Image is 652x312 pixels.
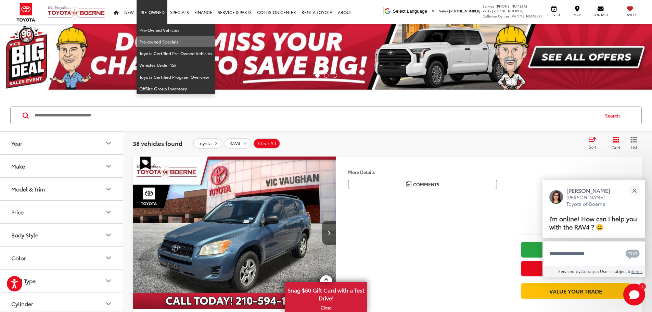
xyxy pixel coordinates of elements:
[137,36,215,48] a: Pre-owned Specials
[413,181,439,188] span: Comments
[11,186,45,192] div: Model & Trim
[483,3,495,9] span: Service
[258,141,276,146] span: Clear All
[580,268,600,274] a: Gubagoo.
[492,8,524,13] span: [PHONE_NUMBER]
[0,224,124,246] button: Body StyleBody Style
[253,138,280,149] button: Clear All
[521,195,630,212] span: $6,200
[521,283,630,299] a: Value Your Trade
[0,270,124,292] button: Fuel TypeFuel Type
[631,268,643,274] a: Terms
[140,157,151,170] span: Special
[393,9,435,14] a: Select Language​
[104,139,113,147] div: Year
[0,132,124,154] button: YearYear
[570,12,585,17] span: Map
[624,246,642,261] button: Chat with SMS
[521,261,630,276] button: Get Price Now
[623,12,638,17] span: Saved
[439,8,448,13] span: Sales
[0,247,124,269] button: ColorColor
[133,139,182,147] span: 38 vehicles found
[521,242,630,257] a: Check Availability
[0,201,124,223] button: PricePrice
[11,140,22,146] div: Year
[406,182,411,187] img: Comments
[11,163,25,169] div: Make
[585,136,604,150] button: Select sort value
[225,138,251,149] button: remove RAV4
[0,155,124,177] button: MakeMake
[542,241,645,266] textarea: Type your message
[11,209,24,215] div: Price
[104,162,113,170] div: Make
[104,185,113,193] div: Model & Trim
[137,83,215,94] a: OffSite Group Inventory
[137,59,215,71] a: Vehicles Under 15k
[483,13,509,18] span: Collision Center
[11,300,33,307] div: Cylinder
[612,145,620,150] span: Grid
[589,144,596,150] span: Sort
[604,136,625,150] button: Grid View
[599,107,630,124] button: Search
[496,3,527,9] span: [PHONE_NUMBER]
[286,283,367,304] span: Snag $50 Gift Card with a Test Drive!
[132,157,336,309] div: 2012 Toyota RAV4 Sport 0
[592,12,609,17] span: Contact
[47,5,105,19] img: Vic Vaughan Toyota of Boerne
[449,8,481,13] span: [PHONE_NUMBER]
[0,178,124,200] button: Model & TrimModel & Trim
[626,249,640,260] svg: Text
[393,9,427,14] span: Select Language
[11,277,36,284] div: Fuel Type
[627,183,642,198] button: Close
[630,144,637,150] span: List
[521,215,630,222] span: [DATE] Price:
[11,254,26,261] div: Color
[132,157,336,310] img: 2012 Toyota RAV4 Sport
[229,141,241,146] span: RAV4
[104,231,113,239] div: Body Style
[641,285,643,288] span: 1
[431,9,435,14] span: ▼
[348,180,497,189] button: Comments
[600,268,631,274] span: Use is subject to
[322,221,336,245] button: Next image
[104,277,113,285] div: Fuel Type
[625,136,642,150] button: List View
[623,284,645,305] svg: Start Chat
[34,107,599,124] input: Search by Make, Model, or Keyword
[483,8,491,13] span: Parts
[566,187,617,194] p: [PERSON_NAME]
[132,157,336,309] a: 2012 Toyota RAV4 Sport2012 Toyota RAV4 Sport2012 Toyota RAV4 Sport2012 Toyota RAV4 Sport
[104,208,113,216] div: Price
[137,48,215,59] a: Toyota Certified Pre-Owned Vehicles
[546,12,562,17] span: Service
[198,141,212,146] span: Toyota
[193,138,222,149] button: remove Toyota
[558,268,580,274] span: Serviced by
[549,214,637,231] span: I'm online! How can I help you with the RAV4 ? 😀
[510,13,542,18] span: [PHONE_NUMBER]
[623,284,645,305] button: Toggle Chat Window
[566,194,617,208] p: [PERSON_NAME] Toyota of Boerne
[104,254,113,262] div: Color
[137,71,215,83] a: Toyota Certified Program Overview
[348,170,497,174] h4: More Details
[104,300,113,308] div: Cylinder
[137,24,215,36] a: Pre-Owned Vehicles
[11,232,38,238] div: Body Style
[542,180,645,277] div: Close[PERSON_NAME][PERSON_NAME] Toyota of BoerneI'm online! How can I help you with the RAV4 ? 😀T...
